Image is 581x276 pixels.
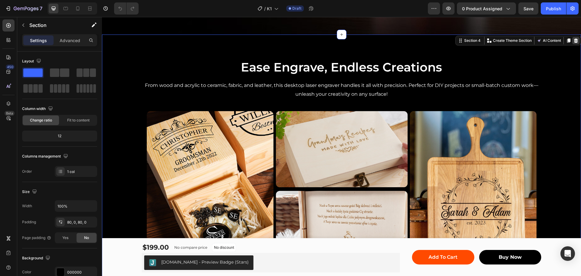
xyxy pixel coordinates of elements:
span: K1 [267,5,272,12]
button: Save [518,2,538,15]
input: Auto [55,201,97,211]
button: Judge.me - Preview Badge (Stars) [42,238,152,253]
div: Order [22,169,32,174]
img: Judgeme.png [47,242,54,249]
div: Beta [5,111,15,116]
p: 7 [40,5,42,12]
span: 0 product assigned [462,5,502,12]
div: buy now [397,237,420,244]
iframe: Design area [102,17,581,276]
span: Yes [62,235,68,241]
div: Color [22,269,31,275]
div: 450 [6,65,15,69]
button: 7 [2,2,45,15]
div: 1 col [67,169,96,175]
div: Publish [546,5,561,12]
span: Fit to content [67,118,90,123]
p: No discount [112,228,132,233]
p: Section [29,22,79,29]
button: Add to Cart [310,233,372,248]
div: Padding [22,219,36,225]
div: Background [22,254,51,262]
span: No [84,235,89,241]
p: Settings [30,37,47,44]
button: 0 product assigned [457,2,516,15]
button: buy now [377,233,439,248]
div: Page padding [22,235,51,241]
div: Columns management [22,152,69,161]
div: Layout [22,57,42,65]
span: Draft [292,6,301,11]
button: AI Content [434,20,460,27]
div: 12 [23,132,96,140]
span: / [264,5,266,12]
button: Publish [541,2,566,15]
div: [DOMAIN_NAME] - Preview Badge (Stars) [59,242,147,248]
p: Advanced [60,37,80,44]
p: No compare price [72,229,105,232]
span: Save [524,6,533,11]
div: $199.00 [40,225,67,236]
div: Add to Cart [327,237,356,244]
div: 000000 [67,270,96,275]
span: Change ratio [30,118,52,123]
div: Width [22,203,32,209]
p: Create Theme Section [391,21,430,26]
div: 80, 0, 80, 0 [67,220,96,225]
div: Section 4 [361,21,380,26]
div: Undo/Redo [114,2,139,15]
div: Open Intercom Messenger [560,246,575,261]
div: Column width [22,105,54,113]
div: Size [22,188,38,196]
